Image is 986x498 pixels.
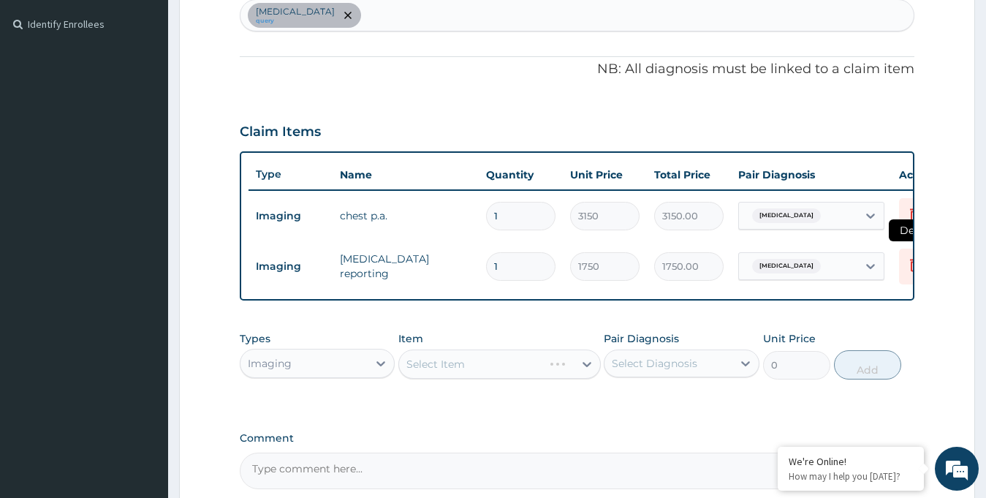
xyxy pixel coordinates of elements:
p: [MEDICAL_DATA] [256,6,335,18]
div: We're Online! [789,455,913,468]
p: How may I help you today? [789,470,913,483]
small: query [256,18,335,25]
button: Add [834,350,901,380]
span: [MEDICAL_DATA] [752,259,821,273]
th: Name [333,160,479,189]
label: Types [240,333,270,345]
div: Minimize live chat window [240,7,275,42]
th: Total Price [647,160,731,189]
th: Pair Diagnosis [731,160,892,189]
label: Comment [240,432,915,445]
span: [MEDICAL_DATA] [752,208,821,223]
span: We're online! [85,154,202,301]
td: [MEDICAL_DATA] reporting [333,244,479,288]
span: Delete [889,219,944,241]
th: Actions [892,160,965,189]
img: d_794563401_company_1708531726252_794563401 [27,73,59,110]
div: Chat with us now [76,82,246,101]
td: Imaging [249,253,333,280]
p: NB: All diagnosis must be linked to a claim item [240,60,915,79]
div: Imaging [248,356,292,371]
label: Pair Diagnosis [604,331,679,346]
div: Select Diagnosis [612,356,697,371]
th: Quantity [479,160,563,189]
td: Imaging [249,203,333,230]
th: Unit Price [563,160,647,189]
td: chest p.a. [333,201,479,230]
label: Item [398,331,423,346]
label: Unit Price [763,331,816,346]
h3: Claim Items [240,124,321,140]
textarea: Type your message and hit 'Enter' [7,338,278,389]
span: remove selection option [341,9,354,22]
th: Type [249,161,333,188]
